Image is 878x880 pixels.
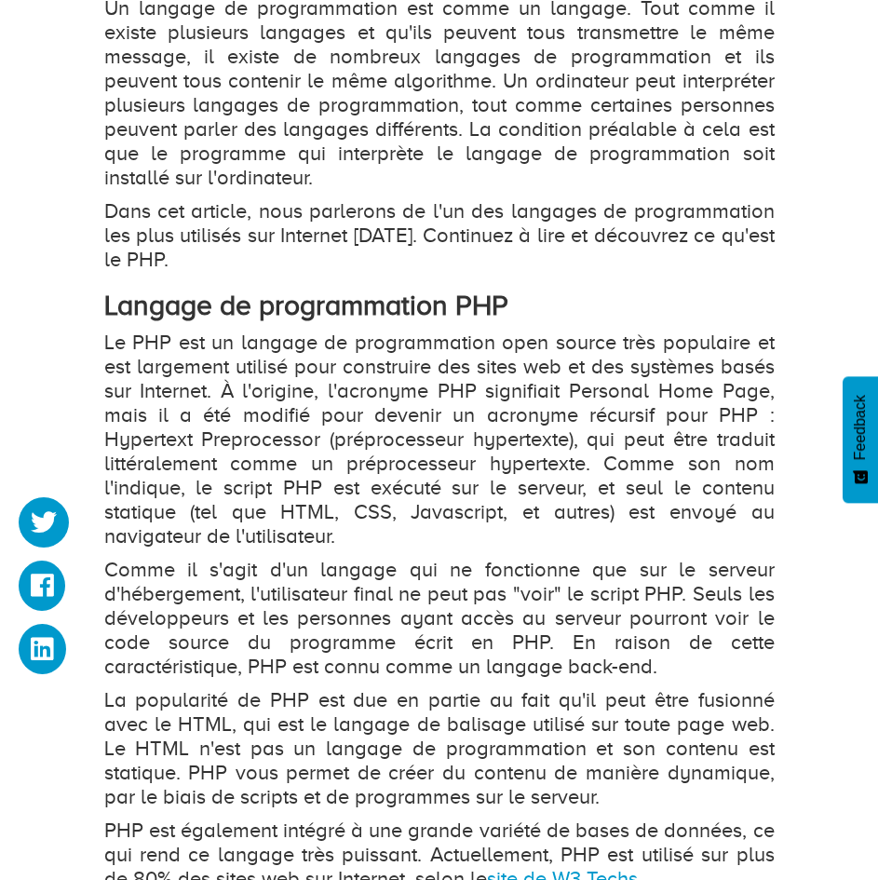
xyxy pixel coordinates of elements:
[843,376,878,503] button: Feedback - Afficher l’enquête
[104,290,508,321] strong: Langage de programmation PHP
[852,395,869,460] span: Feedback
[104,199,775,272] p: Dans cet article, nous parlerons de l'un des langages de programmation les plus utilisés sur Inte...
[104,558,775,679] p: Comme il s'agit d'un langage qui ne fonctionne que sur le serveur d'hébergement, l'utilisateur fi...
[104,688,775,809] p: La popularité de PHP est due en partie au fait qu'il peut être fusionné avec le HTML, qui est le ...
[104,331,775,548] p: Le PHP est un langage de programmation open source très populaire et est largement utilisé pour c...
[785,787,856,858] iframe: Drift Widget Chat Controller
